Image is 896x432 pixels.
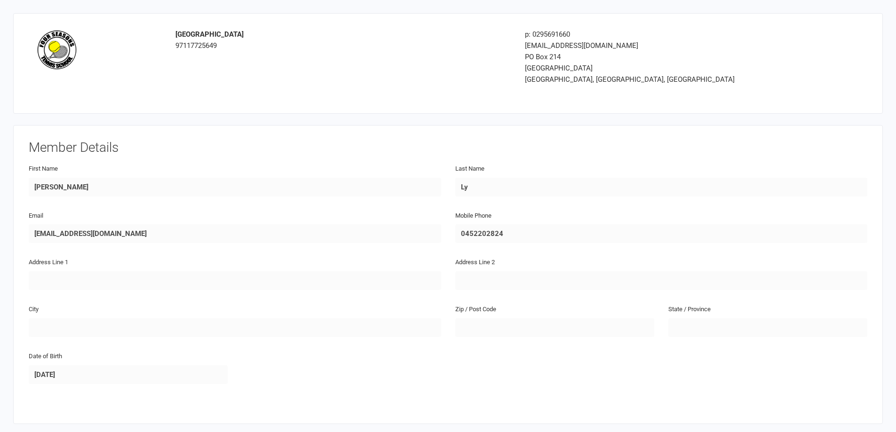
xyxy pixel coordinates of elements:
div: p: 0295691660 [525,29,790,40]
div: [EMAIL_ADDRESS][DOMAIN_NAME] [525,40,790,51]
strong: [GEOGRAPHIC_DATA] [175,30,244,39]
label: State / Province [668,305,711,314]
div: [GEOGRAPHIC_DATA] [525,63,790,74]
label: City [29,305,39,314]
div: PO Box 214 [525,51,790,63]
label: Date of Birth [29,352,62,361]
label: Zip / Post Code [455,305,496,314]
label: Last Name [455,164,484,174]
div: [GEOGRAPHIC_DATA], [GEOGRAPHIC_DATA], [GEOGRAPHIC_DATA] [525,74,790,85]
img: image1673230486.png [36,29,78,71]
div: 97117725649 [175,29,511,51]
h3: Member Details [29,141,867,155]
label: Mobile Phone [455,211,492,221]
label: Address Line 2 [455,258,495,267]
label: Email [29,211,43,221]
label: Address Line 1 [29,258,68,267]
label: First Name [29,164,58,174]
